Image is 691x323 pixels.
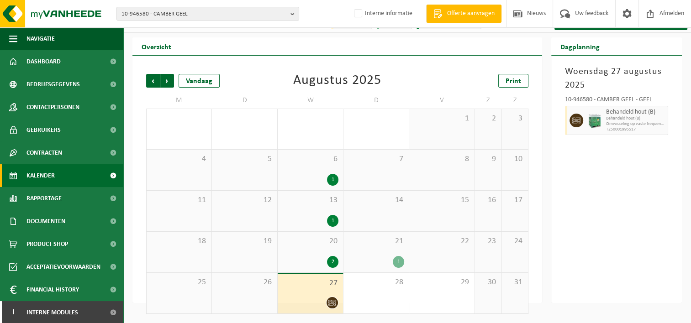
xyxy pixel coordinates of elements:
[327,256,338,268] div: 2
[26,96,79,119] span: Contactpersonen
[414,154,470,164] span: 8
[414,114,470,124] span: 1
[151,154,207,164] span: 4
[506,236,524,246] span: 24
[606,121,665,127] span: Omwisseling op vaste frequentie (incl. verwerking)
[282,236,338,246] span: 20
[414,236,470,246] span: 22
[414,195,470,205] span: 15
[506,154,524,164] span: 10
[426,5,501,23] a: Offerte aanvragen
[393,256,404,268] div: 1
[151,236,207,246] span: 18
[26,119,61,141] span: Gebruikers
[551,37,609,55] h2: Dagplanning
[26,73,80,96] span: Bedrijfsgegevens
[409,92,475,109] td: V
[179,74,220,88] div: Vandaag
[445,9,497,18] span: Offerte aanvragen
[216,277,273,287] span: 26
[606,116,665,121] span: Behandeld hout (B)
[480,114,497,124] span: 2
[212,92,278,109] td: D
[414,277,470,287] span: 29
[352,7,412,21] label: Interne informatie
[588,113,601,128] img: PB-HB-1400-HPE-GN-11
[26,210,65,233] span: Documenten
[26,255,100,278] span: Acceptatievoorwaarden
[348,236,404,246] span: 21
[26,164,55,187] span: Kalender
[151,195,207,205] span: 11
[132,37,180,55] h2: Overzicht
[480,154,497,164] span: 9
[606,109,665,116] span: Behandeld hout (B)
[116,7,299,21] button: 10-946580 - CAMBER GEEL
[348,154,404,164] span: 7
[151,277,207,287] span: 25
[26,141,62,164] span: Contracten
[506,195,524,205] span: 17
[506,78,521,85] span: Print
[26,187,62,210] span: Rapportage
[282,278,338,288] span: 27
[293,74,381,88] div: Augustus 2025
[216,236,273,246] span: 19
[506,114,524,124] span: 3
[216,195,273,205] span: 12
[26,233,68,255] span: Product Shop
[26,50,61,73] span: Dashboard
[216,154,273,164] span: 5
[565,97,668,106] div: 10-946580 - CAMBER GEEL - GEEL
[26,27,55,50] span: Navigatie
[606,127,665,132] span: T250001995517
[26,278,79,301] span: Financial History
[480,236,497,246] span: 23
[480,195,497,205] span: 16
[146,74,160,88] span: Vorige
[146,92,212,109] td: M
[160,74,174,88] span: Volgende
[327,215,338,227] div: 1
[348,277,404,287] span: 28
[506,277,524,287] span: 31
[475,92,502,109] td: Z
[348,195,404,205] span: 14
[498,74,528,88] a: Print
[565,65,668,92] h3: Woensdag 27 augustus 2025
[343,92,409,109] td: D
[480,277,497,287] span: 30
[278,92,343,109] td: W
[502,92,529,109] td: Z
[282,195,338,205] span: 13
[121,7,287,21] span: 10-946580 - CAMBER GEEL
[282,154,338,164] span: 6
[327,174,338,186] div: 1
